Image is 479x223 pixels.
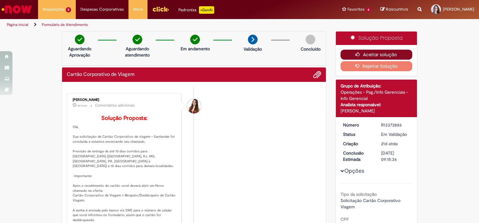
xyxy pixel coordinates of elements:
p: +GenAi [199,6,214,14]
span: Requisições [43,6,65,12]
img: arrow-next.png [248,35,258,44]
button: Rejeitar Solução [341,61,413,71]
p: Validação [244,46,262,52]
ul: Trilhas de página [5,19,315,31]
time: 07/08/2025 18:30:24 [381,141,398,146]
div: [PERSON_NAME] [341,108,413,114]
img: check-circle-green.png [190,35,200,44]
a: Rascunhos [380,7,408,12]
img: check-circle-green.png [75,35,85,44]
div: 07/08/2025 18:30:24 [381,141,410,147]
div: Operações - Pag./Info Gerenciais - Info Gerencial [341,89,413,102]
div: R13372886 [381,122,410,128]
span: 6 [366,7,371,12]
p: Concluído [301,46,321,52]
p: Aguardando atendimento [122,46,152,58]
dt: Criação [338,141,377,147]
span: Favoritos [347,6,365,12]
div: [DATE] 09:15:36 [381,150,410,162]
span: More [133,6,143,12]
button: Adicionar anexos [313,71,321,79]
button: Aceitar solução [341,50,413,60]
dt: Número [338,122,377,128]
p: Aguardando Aprovação [65,46,95,58]
span: 2 [66,7,71,12]
img: click_logo_yellow_360x200.png [152,4,169,14]
span: Rascunhos [386,6,408,12]
dt: Conclusão Estimada [338,150,377,162]
b: CPF [341,216,349,222]
small: Comentários adicionais [95,103,135,108]
span: 21d atrás [381,141,398,146]
span: 4d atrás [77,104,87,107]
div: Thais Dos Santos [187,99,201,113]
span: [PERSON_NAME] [443,7,474,12]
b: Tipo da solicitação [341,191,377,197]
h2: Cartão Corporativo de Viagem Histórico de tíquete [67,72,134,77]
span: Solicitação Cartão Corporativo Viagem [341,198,402,210]
div: Analista responsável: [341,102,413,108]
time: 25/08/2025 09:37:13 [77,104,87,107]
img: img-circle-grey.png [306,35,315,44]
dt: Status [338,131,377,137]
b: Solução Proposta: [101,115,148,122]
a: Formulário de Atendimento [42,22,88,27]
div: Padroniza [178,6,214,14]
img: ServiceNow [1,3,33,16]
img: check-circle-green.png [133,35,142,44]
div: Grupo de Atribuição: [341,83,413,89]
a: Página inicial [7,22,28,27]
div: Em Validação [381,131,410,137]
div: [PERSON_NAME] [73,98,177,102]
span: Despesas Corporativas [80,6,124,12]
div: Solução Proposta [336,32,417,45]
p: Em andamento [181,46,210,52]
